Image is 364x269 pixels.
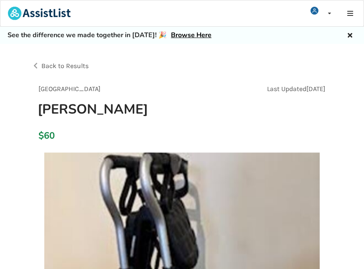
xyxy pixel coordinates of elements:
[41,62,89,70] span: Back to Results
[31,101,237,118] h1: [PERSON_NAME]
[311,7,318,15] img: user icon
[38,85,101,93] span: [GEOGRAPHIC_DATA]
[8,7,71,20] img: assistlist-logo
[267,85,306,93] span: Last Updated
[8,31,211,40] h5: See the difference we made together in [DATE]! 🎉
[306,85,326,93] span: [DATE]
[171,30,211,40] a: Browse Here
[38,130,44,142] div: $60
